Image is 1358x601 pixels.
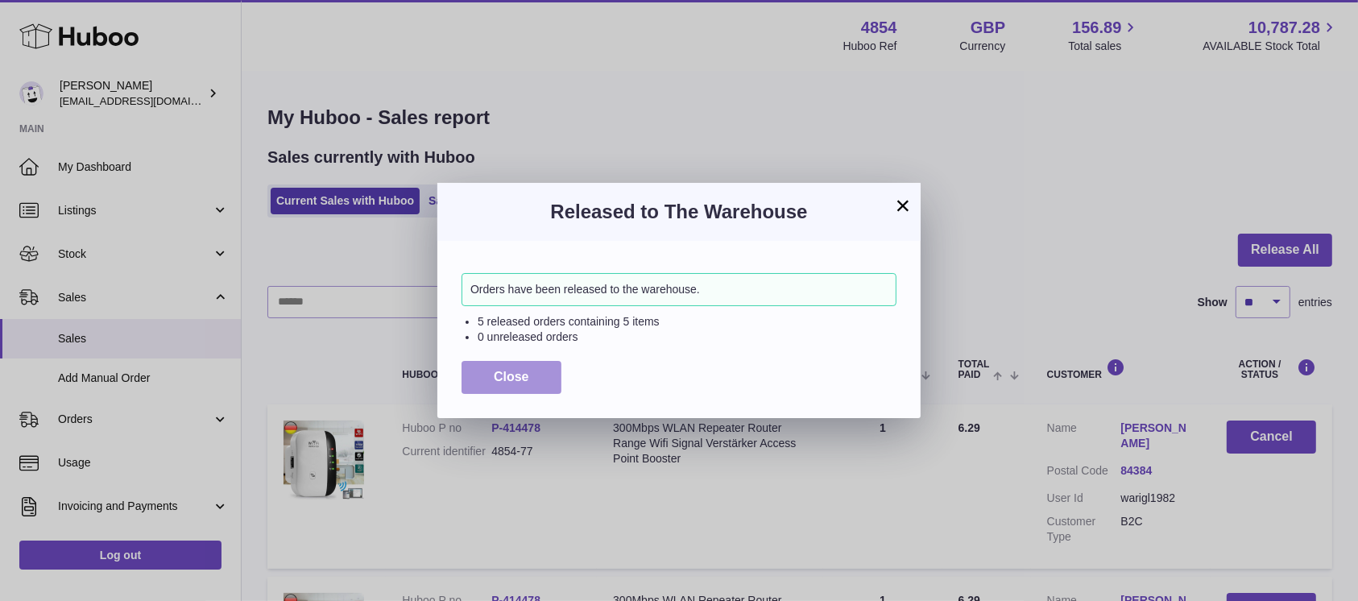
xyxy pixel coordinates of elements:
div: Orders have been released to the warehouse. [462,273,896,306]
h3: Released to The Warehouse [462,199,896,225]
button: × [893,196,913,215]
button: Close [462,361,561,394]
li: 5 released orders containing 5 items [478,314,896,330]
li: 0 unreleased orders [478,330,896,345]
span: Close [494,370,529,383]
